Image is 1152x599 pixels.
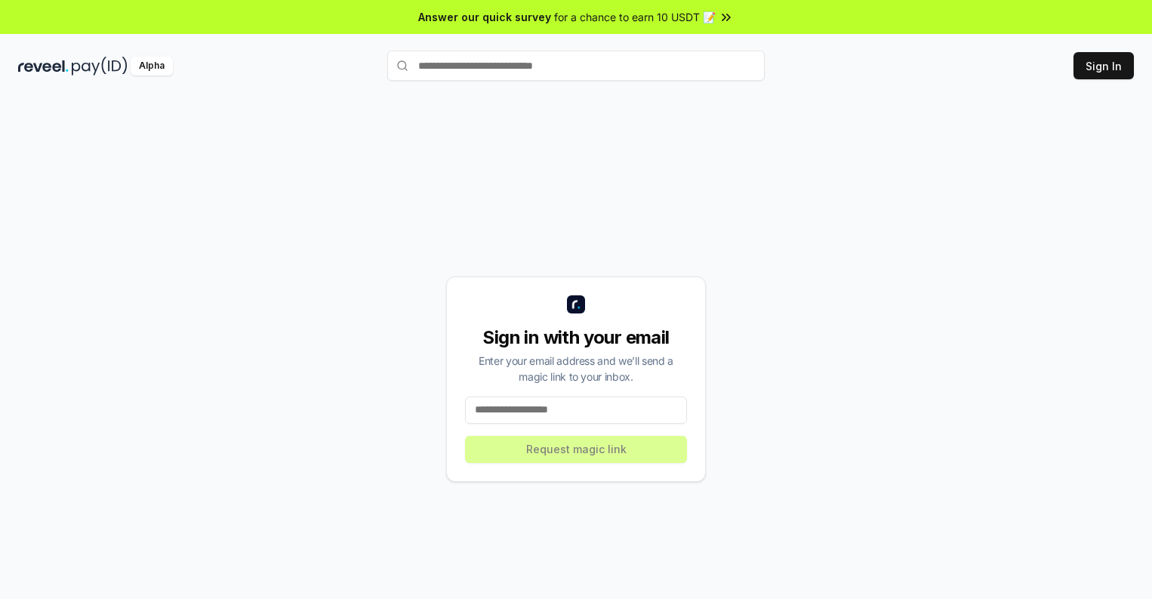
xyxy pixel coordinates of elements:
[18,57,69,76] img: reveel_dark
[72,57,128,76] img: pay_id
[554,9,716,25] span: for a chance to earn 10 USDT 📝
[131,57,173,76] div: Alpha
[1073,52,1134,79] button: Sign In
[465,326,687,350] div: Sign in with your email
[418,9,551,25] span: Answer our quick survey
[465,353,687,384] div: Enter your email address and we’ll send a magic link to your inbox.
[567,295,585,313] img: logo_small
